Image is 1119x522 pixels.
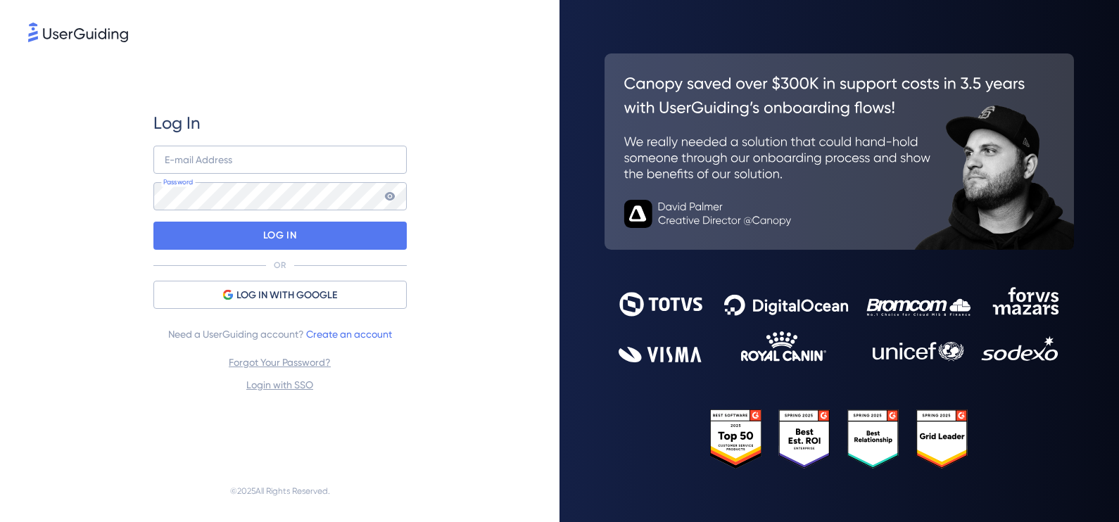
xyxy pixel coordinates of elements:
[710,409,968,469] img: 25303e33045975176eb484905ab012ff.svg
[153,112,201,134] span: Log In
[168,326,392,343] span: Need a UserGuiding account?
[236,287,337,304] span: LOG IN WITH GOOGLE
[619,287,1060,362] img: 9302ce2ac39453076f5bc0f2f2ca889b.svg
[28,23,128,42] img: 8faab4ba6bc7696a72372aa768b0286c.svg
[263,224,296,247] p: LOG IN
[306,329,392,340] a: Create an account
[246,379,313,390] a: Login with SSO
[153,146,407,174] input: example@company.com
[230,483,330,499] span: © 2025 All Rights Reserved.
[229,357,331,368] a: Forgot Your Password?
[605,53,1074,250] img: 26c0aa7c25a843aed4baddd2b5e0fa68.svg
[274,260,286,271] p: OR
